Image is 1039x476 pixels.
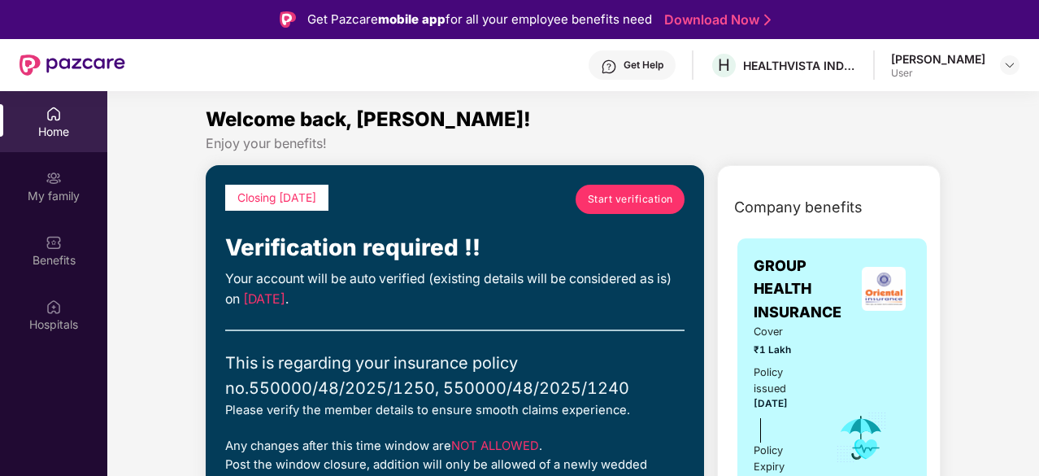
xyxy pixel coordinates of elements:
[743,58,857,73] div: HEALTHVISTA INDIA LIMITED
[754,443,813,475] div: Policy Expiry
[46,299,62,315] img: svg+xml;base64,PHN2ZyBpZD0iSG9zcGl0YWxzIiB4bWxucz0iaHR0cDovL3d3dy53My5vcmcvMjAwMC9zdmciIHdpZHRoPS...
[378,11,446,27] strong: mobile app
[206,135,941,152] div: Enjoy your benefits!
[891,51,985,67] div: [PERSON_NAME]
[1003,59,1016,72] img: svg+xml;base64,PHN2ZyBpZD0iRHJvcGRvd24tMzJ4MzIiIHhtbG5zPSJodHRwOi8vd3d3LnczLm9yZy8yMDAwL3N2ZyIgd2...
[588,191,673,207] span: Start verification
[718,55,730,75] span: H
[20,55,125,76] img: New Pazcare Logo
[754,324,813,340] span: Cover
[225,269,685,310] div: Your account will be auto verified (existing details will be considered as is) on .
[624,59,663,72] div: Get Help
[451,439,539,453] span: NOT ALLOWED
[754,255,857,324] span: GROUP HEALTH INSURANCE
[46,234,62,251] img: svg+xml;base64,PHN2ZyBpZD0iQmVuZWZpdHMiIHhtbG5zPSJodHRwOi8vd3d3LnczLm9yZy8yMDAwL3N2ZyIgd2lkdGg9Ij...
[664,11,766,28] a: Download Now
[891,67,985,80] div: User
[237,191,316,204] span: Closing [DATE]
[754,365,813,397] div: Policy issued
[225,401,685,420] div: Please verify the member details to ensure smooth claims experience.
[754,398,788,409] span: [DATE]
[46,106,62,122] img: svg+xml;base64,PHN2ZyBpZD0iSG9tZSIgeG1sbnM9Imh0dHA6Ly93d3cudzMub3JnLzIwMDAvc3ZnIiB3aWR0aD0iMjAiIG...
[206,107,531,131] span: Welcome back, [PERSON_NAME]!
[601,59,617,75] img: svg+xml;base64,PHN2ZyBpZD0iSGVscC0zMngzMiIgeG1sbnM9Imh0dHA6Ly93d3cudzMub3JnLzIwMDAvc3ZnIiB3aWR0aD...
[754,343,813,358] span: ₹1 Lakh
[280,11,296,28] img: Logo
[862,267,906,311] img: insurerLogo
[734,196,863,219] span: Company benefits
[576,185,685,214] a: Start verification
[764,11,771,28] img: Stroke
[243,291,285,307] span: [DATE]
[307,10,652,29] div: Get Pazcare for all your employee benefits need
[46,170,62,186] img: svg+xml;base64,PHN2ZyB3aWR0aD0iMjAiIGhlaWdodD0iMjAiIHZpZXdCb3g9IjAgMCAyMCAyMCIgZmlsbD0ibm9uZSIgeG...
[225,230,685,266] div: Verification required !!
[835,411,888,465] img: icon
[225,351,685,401] div: This is regarding your insurance policy no. 550000/48/2025/1250, 550000/48/2025/1240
